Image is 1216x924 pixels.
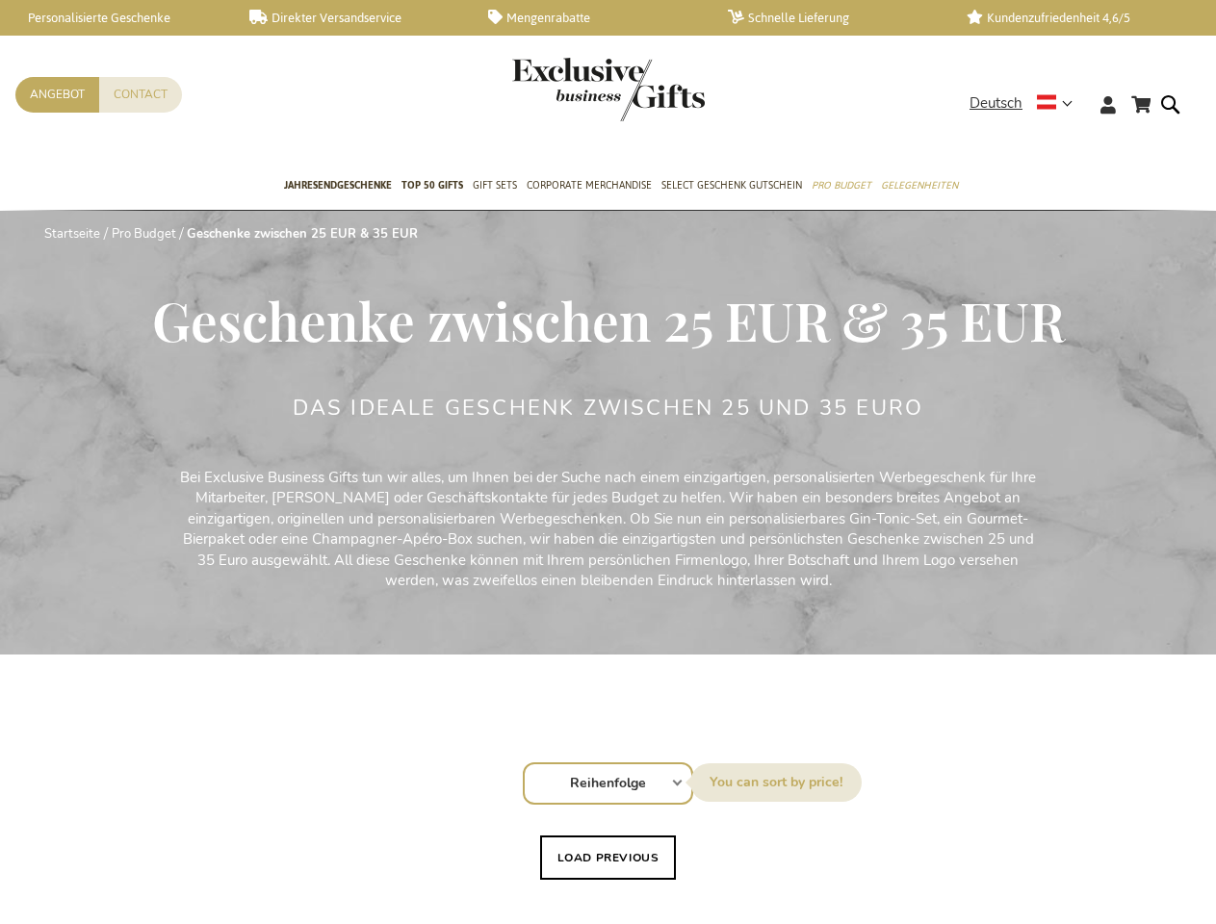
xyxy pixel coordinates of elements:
span: Deutsch [970,92,1022,115]
span: Select Geschenk Gutschein [661,175,802,195]
a: Contact [99,77,182,113]
strong: Geschenke zwischen 25 EUR & 35 EUR [187,225,418,243]
a: Direkter Versandservice [249,10,458,26]
span: Gift Sets [473,175,517,195]
button: Load previous [540,835,677,880]
a: Angebot [15,77,99,113]
a: Mengenrabatte [488,10,697,26]
a: Gift Sets [473,163,517,211]
a: Schnelle Lieferung [728,10,937,26]
span: TOP 50 Gifts [401,175,463,195]
a: Select Geschenk Gutschein [661,163,802,211]
img: Exclusive Business gifts logo [512,58,705,121]
h2: Das ideale Geschenk zwischen 25 und 35 Euro [293,397,924,420]
a: Gelegenheiten [881,163,958,211]
span: Gelegenheiten [881,175,958,195]
span: Jahresendgeschenke [284,175,392,195]
p: Bei Exclusive Business Gifts tun wir alles, um Ihnen bei der Suche nach einem einzigartigen, pers... [175,468,1042,592]
a: Kundenzufriedenheit 4,6/5 [967,10,1176,26]
a: Personalisierte Geschenke [10,10,219,26]
a: Corporate Merchandise [527,163,652,211]
a: Jahresendgeschenke [284,163,392,211]
span: Pro Budget [812,175,871,195]
a: TOP 50 Gifts [401,163,463,211]
a: Startseite [44,225,100,243]
label: Sortieren nach [690,763,862,802]
a: Pro Budget [812,163,871,211]
span: Corporate Merchandise [527,175,652,195]
a: Pro Budget [112,225,176,243]
span: Geschenke zwischen 25 EUR & 35 EUR [152,284,1065,355]
a: store logo [512,58,608,121]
